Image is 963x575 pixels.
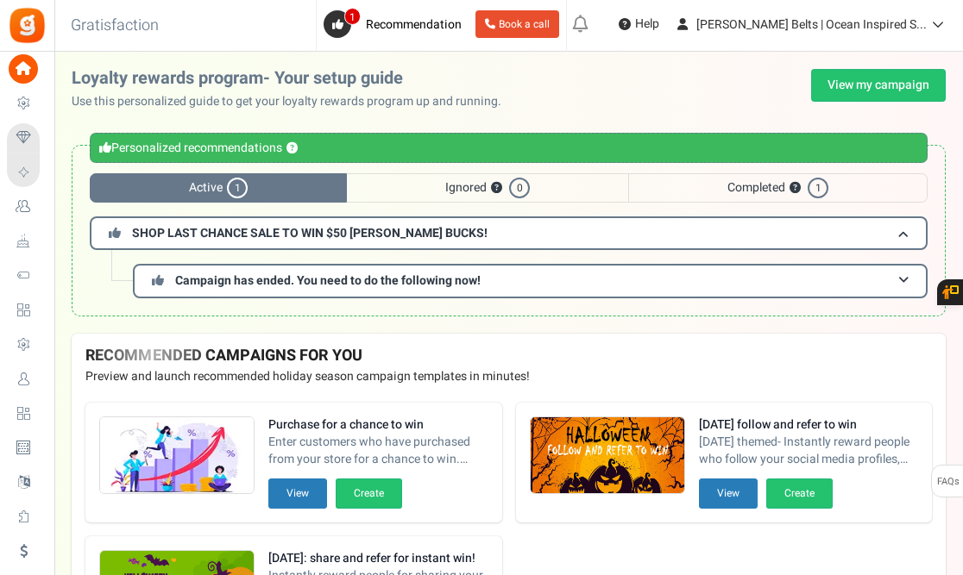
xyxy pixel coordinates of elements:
[366,16,462,34] span: Recommendation
[90,133,928,163] div: Personalized recommendations
[628,173,928,203] span: Completed
[531,417,684,495] img: Recommended Campaigns
[699,416,919,434] strong: [DATE] follow and refer to win
[324,10,469,38] a: 1 Recommendation
[8,6,47,45] img: Gratisfaction
[491,183,502,194] button: ?
[100,417,254,495] img: Recommended Campaigns
[475,10,559,38] a: Book a call
[336,478,402,509] button: Create
[790,183,801,194] button: ?
[227,178,248,198] span: 1
[52,9,178,43] h3: Gratisfaction
[268,478,327,509] button: View
[268,434,488,468] span: Enter customers who have purchased from your store for a chance to win. Increase sales and AOV.
[936,466,960,498] span: FAQs
[347,173,628,203] span: Ignored
[90,173,347,203] span: Active
[509,178,530,198] span: 0
[132,224,488,242] span: SHOP LAST CHANCE SALE TO WIN $50 [PERSON_NAME] BUCKS!
[766,478,833,509] button: Create
[696,16,927,34] span: [PERSON_NAME] Belts | Ocean Inspired S...
[612,10,666,38] a: Help
[344,8,361,25] span: 1
[268,416,488,434] strong: Purchase for a chance to win
[699,478,758,509] button: View
[699,434,919,468] span: [DATE] themed- Instantly reward people who follow your social media profiles, subscribe to your n...
[72,93,515,110] p: Use this personalized guide to get your loyalty rewards program up and running.
[286,143,298,154] button: ?
[85,347,932,365] h4: RECOMMENDED CAMPAIGNS FOR YOU
[175,272,481,290] span: Campaign has ended. You need to do the following now!
[808,178,828,198] span: 1
[85,368,932,385] p: Preview and launch recommended holiday season campaign templates in minutes!
[811,69,946,102] a: View my campaign
[72,69,515,88] h2: Loyalty rewards program- Your setup guide
[631,16,659,33] span: Help
[268,550,488,567] strong: [DATE]: share and refer for instant win!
